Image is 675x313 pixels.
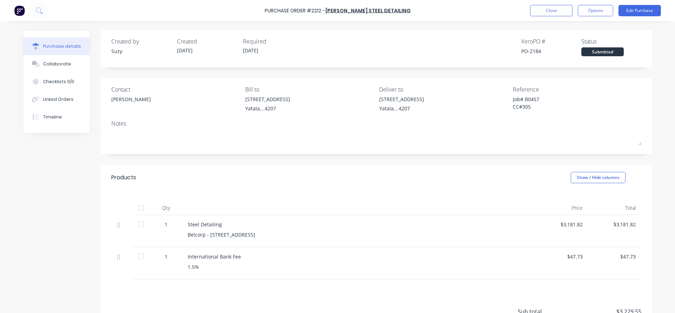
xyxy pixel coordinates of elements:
[23,91,90,108] button: Linked Orders
[23,108,90,126] button: Timeline
[594,221,636,228] div: $3,181.82
[111,173,136,182] div: Products
[588,201,641,215] div: Total
[618,5,661,16] button: Edit Purchase
[379,105,424,112] div: Yatala, , 4207
[541,253,583,260] div: $47.73
[177,37,237,46] div: Created
[43,96,74,103] div: Linked Orders
[43,61,71,67] div: Collaborate
[23,37,90,55] button: Purchase details
[43,114,62,120] div: Timeline
[111,85,240,94] div: Contact
[581,37,641,46] div: Status
[265,7,325,15] div: Purchase Order #2212 -
[594,253,636,260] div: $47.73
[43,43,81,50] div: Purchase details
[43,79,74,85] div: Checklists 0/0
[521,37,581,46] div: Xero PO #
[379,95,424,103] div: [STREET_ADDRESS]
[379,85,508,94] div: Deliver to
[111,37,171,46] div: Created by
[111,119,641,128] div: Notes
[530,5,573,16] button: Close
[578,5,613,16] button: Options
[535,201,588,215] div: Price
[513,95,601,111] textarea: Job# B0457 CC#305
[188,221,530,228] div: Steel Detailing
[513,85,641,94] div: Reference
[188,263,530,271] div: 1.5%
[111,47,171,55] div: Suzy
[245,105,290,112] div: Yatala, , 4207
[521,47,581,55] div: PO-2184
[150,201,182,215] div: Qty
[23,73,90,91] button: Checklists 0/0
[325,7,411,14] a: [PERSON_NAME] Steel Detailing
[581,47,624,56] div: Submitted
[23,55,90,73] button: Collaborate
[541,221,583,228] div: $3,181.82
[243,37,303,46] div: Required
[245,95,290,103] div: [STREET_ADDRESS]
[156,253,176,260] div: 1
[188,231,530,238] div: Belcorp - [STREET_ADDRESS]
[245,85,374,94] div: Bill to
[571,172,626,183] button: Show / Hide columns
[188,253,530,260] div: International Bank Fee
[14,5,25,16] img: Factory
[156,221,176,228] div: 1
[111,95,151,103] div: [PERSON_NAME]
